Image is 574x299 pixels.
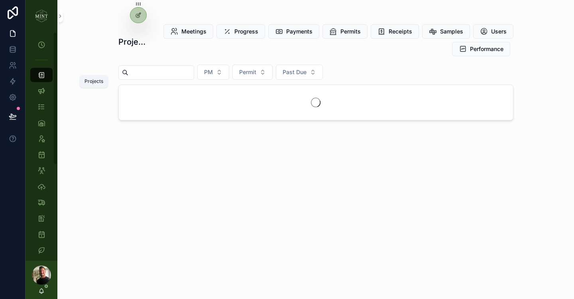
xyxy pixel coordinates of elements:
span: Users [491,28,507,35]
span: Past Due [283,68,307,76]
button: Permits [322,24,368,39]
img: App logo [35,10,48,22]
span: Performance [470,45,503,53]
button: Receipts [371,24,419,39]
div: Projects [85,78,103,85]
span: Samples [440,28,463,35]
span: Permits [340,28,361,35]
button: Users [473,24,513,39]
h1: Projects [118,36,146,47]
button: Performance [452,42,510,56]
span: Meetings [181,28,206,35]
button: Payments [268,24,319,39]
button: Select Button [276,65,323,80]
button: Select Button [232,65,273,80]
button: Meetings [163,24,213,39]
div: scrollable content [26,32,57,261]
button: Samples [422,24,470,39]
span: Permit [239,68,256,76]
span: Progress [234,28,258,35]
button: Progress [216,24,265,39]
span: Payments [286,28,313,35]
button: Select Button [197,65,229,80]
span: PM [204,68,213,76]
span: Receipts [389,28,412,35]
